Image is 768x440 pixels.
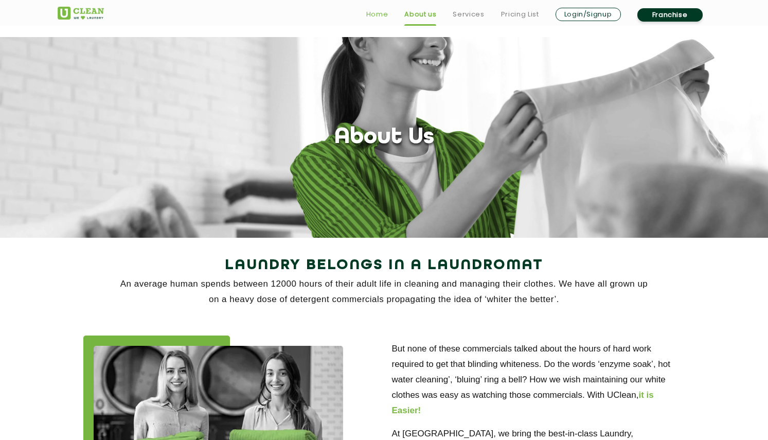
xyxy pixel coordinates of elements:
img: UClean Laundry and Dry Cleaning [58,7,104,20]
p: An average human spends between 12000 hours of their adult life in cleaning and managing their cl... [58,276,711,307]
a: About us [404,8,436,21]
a: Franchise [637,8,703,22]
b: it is Easier! [392,390,654,415]
a: Login/Signup [556,8,621,21]
h2: Laundry Belongs in a Laundromat [58,253,711,278]
p: But none of these commercials talked about the hours of hard work required to get that blinding w... [392,341,685,418]
h1: About Us [334,125,434,151]
a: Pricing List [501,8,539,21]
a: Services [453,8,484,21]
a: Home [366,8,388,21]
